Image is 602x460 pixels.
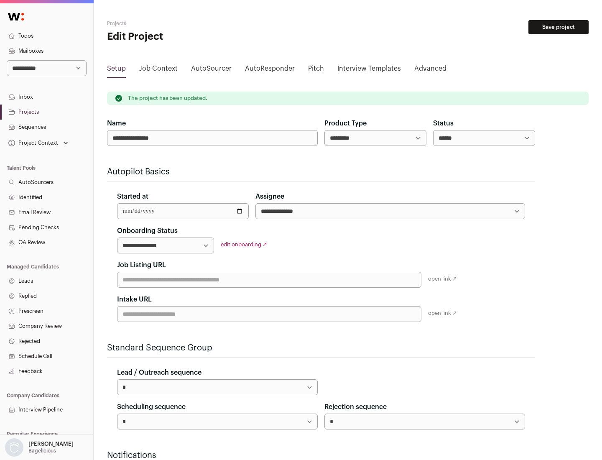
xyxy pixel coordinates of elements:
p: Bagelicious [28,447,56,454]
a: Advanced [414,64,446,77]
label: Intake URL [117,294,152,304]
label: Lead / Outreach sequence [117,368,202,378]
h2: Autopilot Basics [107,166,535,178]
p: The project has been updated. [128,95,207,102]
label: Rejection sequence [324,402,387,412]
div: Project Context [7,140,58,146]
a: AutoSourcer [191,64,232,77]
button: Open dropdown [7,137,70,149]
img: nopic.png [5,438,23,457]
a: Job Context [139,64,178,77]
p: [PERSON_NAME] [28,441,74,447]
img: Wellfound [3,8,28,25]
a: Interview Templates [337,64,401,77]
button: Open dropdown [3,438,75,457]
label: Product Type [324,118,367,128]
label: Name [107,118,126,128]
h1: Edit Project [107,30,268,43]
a: AutoResponder [245,64,295,77]
a: edit onboarding ↗ [221,242,267,247]
a: Pitch [308,64,324,77]
h2: Standard Sequence Group [107,342,535,354]
label: Scheduling sequence [117,402,186,412]
label: Assignee [255,192,284,202]
a: Setup [107,64,126,77]
label: Status [433,118,454,128]
label: Job Listing URL [117,260,166,270]
label: Onboarding Status [117,226,178,236]
h2: Projects [107,20,268,27]
label: Started at [117,192,148,202]
button: Save project [528,20,589,34]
